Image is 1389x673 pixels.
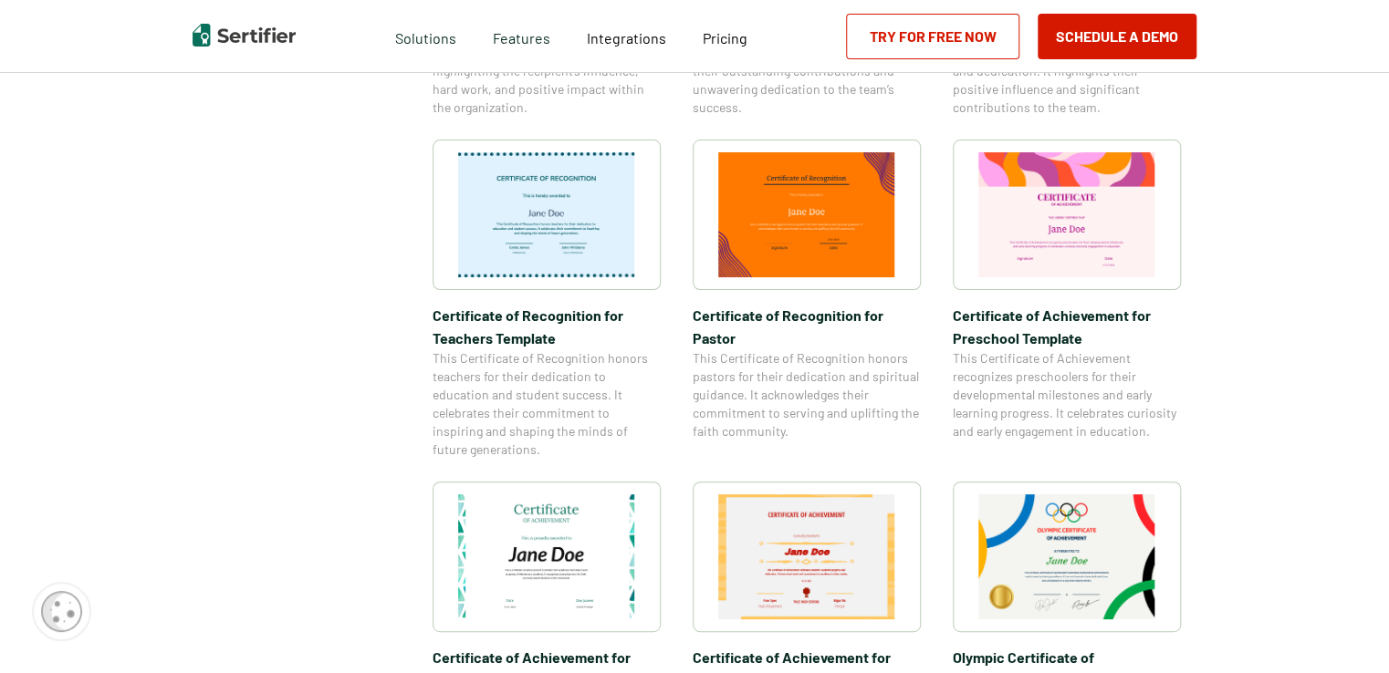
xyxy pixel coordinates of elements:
[433,140,661,459] a: Certificate of Recognition for Teachers TemplateCertificate of Recognition for Teachers TemplateT...
[458,494,635,619] img: Certificate of Achievement for Elementary Students Template
[395,25,456,47] span: Solutions
[978,494,1155,619] img: Olympic Certificate of Appreciation​ Template
[693,349,921,440] span: This Certificate of Recognition honors pastors for their dedication and spiritual guidance. It ac...
[587,25,666,47] a: Integrations
[703,29,747,47] span: Pricing
[718,152,895,277] img: Certificate of Recognition for Pastor
[953,140,1181,459] a: Certificate of Achievement for Preschool TemplateCertificate of Achievement for Preschool Templat...
[978,152,1155,277] img: Certificate of Achievement for Preschool Template
[458,152,635,277] img: Certificate of Recognition for Teachers Template
[41,591,82,632] img: Cookie Popup Icon
[953,304,1181,349] span: Certificate of Achievement for Preschool Template
[587,29,666,47] span: Integrations
[493,25,550,47] span: Features
[953,349,1181,440] span: This Certificate of Achievement recognizes preschoolers for their developmental milestones and ea...
[1298,585,1389,673] iframe: Chat Widget
[693,140,921,459] a: Certificate of Recognition for PastorCertificate of Recognition for PastorThis Certificate of Rec...
[193,24,296,47] img: Sertifier | Digital Credentialing Platform
[703,25,747,47] a: Pricing
[1038,14,1196,59] button: Schedule a Demo
[433,304,661,349] span: Certificate of Recognition for Teachers Template
[718,494,895,619] img: Certificate of Achievement for Students Template
[433,349,661,459] span: This Certificate of Recognition honors teachers for their dedication to education and student suc...
[846,14,1019,59] a: Try for Free Now
[693,304,921,349] span: Certificate of Recognition for Pastor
